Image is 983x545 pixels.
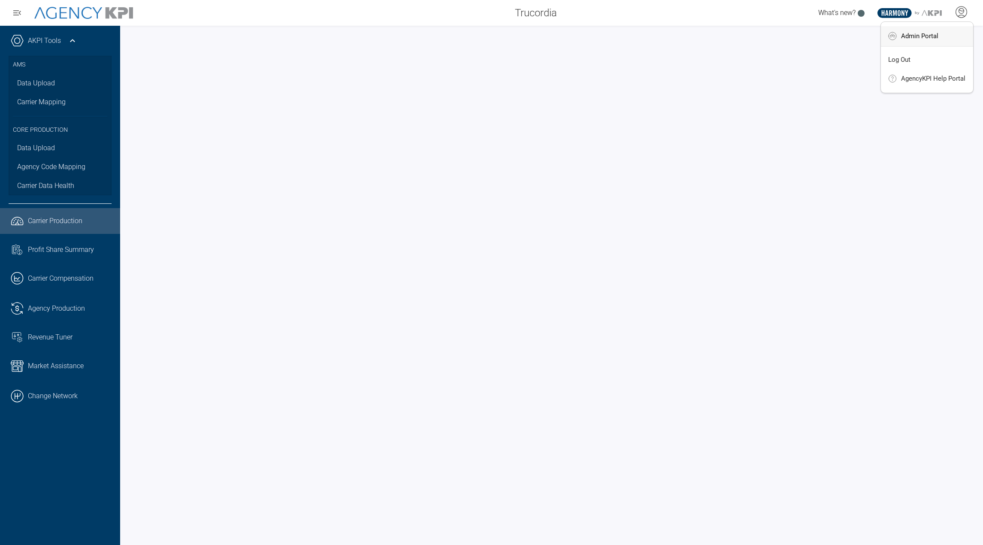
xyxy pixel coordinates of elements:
a: Carrier Mapping [9,93,112,112]
span: Agency Production [28,303,85,314]
span: Carrier Compensation [28,273,94,284]
span: Log Out [888,56,910,63]
a: Data Upload [9,74,112,93]
span: Trucordia [515,5,557,21]
span: Carrier Data Health [17,181,74,191]
span: Revenue Tuner [28,332,73,342]
img: AgencyKPI [34,7,133,19]
a: Data Upload [9,139,112,157]
h3: Core Production [13,116,107,139]
span: AgencyKPI Help Portal [901,75,965,82]
span: Admin Portal [901,33,938,39]
span: What's new? [818,9,856,17]
span: Market Assistance [28,361,84,371]
h3: AMS [13,56,107,74]
a: Carrier Data Health [9,176,112,195]
span: Profit Share Summary [28,245,94,255]
a: AKPI Tools [28,36,61,46]
span: Carrier Production [28,216,82,226]
a: Agency Code Mapping [9,157,112,176]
